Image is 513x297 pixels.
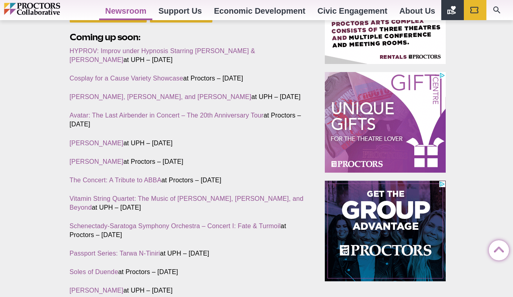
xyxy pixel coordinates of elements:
[70,74,307,83] p: at Proctors – [DATE]
[70,268,118,275] a: Soles of Duende
[70,287,124,294] a: [PERSON_NAME]
[4,3,95,15] img: Proctors logo
[70,195,304,211] a: Vitamin String Quartet: The Music of [PERSON_NAME], [PERSON_NAME], and Beyond
[70,223,281,229] a: Schenectady-Saratoga Symphony Orchestra – Concert I: Fate & Turmoil
[70,139,307,148] p: at UPH – [DATE]
[70,140,124,146] a: [PERSON_NAME]
[70,158,124,165] a: [PERSON_NAME]
[70,157,307,166] p: at Proctors – [DATE]
[70,47,307,64] p: at UPH – [DATE]
[70,75,183,82] a: Cosplay for a Cause Variety Showcase
[70,194,307,212] p: at UPH – [DATE]
[70,249,307,258] p: at UPH – [DATE]
[489,241,505,257] a: Back to Top
[70,222,307,239] p: at Proctors – [DATE]
[70,268,307,276] p: at Proctors – [DATE]
[70,111,307,129] p: at Proctors – [DATE]
[70,47,255,63] a: HYPROV: Improv under Hypnosis Starring [PERSON_NAME] & [PERSON_NAME]
[70,93,307,101] p: at UPH – [DATE]
[70,176,307,185] p: at Proctors – [DATE]
[70,31,307,43] h2: Coming up soon:
[70,177,162,184] a: The Concert: A Tribute to ABBA
[70,93,251,100] a: [PERSON_NAME], [PERSON_NAME], and [PERSON_NAME]
[325,181,446,281] iframe: Advertisement
[70,286,307,295] p: at UPH – [DATE]
[325,72,446,173] iframe: Advertisement
[70,112,264,119] a: Avatar: The Last Airbender in Concert – The 20th Anniversary Tour
[70,250,160,257] a: Passport Series: Tarwa N-Tiniri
